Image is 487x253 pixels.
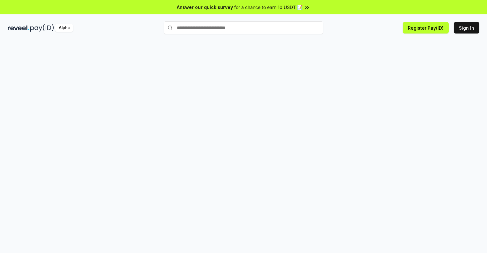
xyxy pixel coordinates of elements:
[55,24,73,32] div: Alpha
[8,24,29,32] img: reveel_dark
[30,24,54,32] img: pay_id
[403,22,449,33] button: Register Pay(ID)
[177,4,233,11] span: Answer our quick survey
[454,22,479,33] button: Sign In
[234,4,303,11] span: for a chance to earn 10 USDT 📝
